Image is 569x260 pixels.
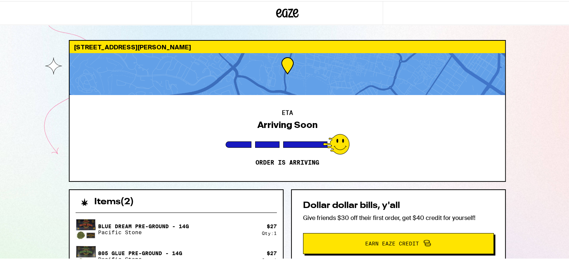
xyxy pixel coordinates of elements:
[4,5,54,11] span: Hi. Need any help?
[267,249,277,255] div: $ 27
[257,119,318,129] div: Arriving Soon
[262,230,277,235] div: Qty: 1
[70,40,505,52] div: [STREET_ADDRESS][PERSON_NAME]
[282,109,293,115] h2: ETA
[303,213,494,221] p: Give friends $30 off their first order, get $40 credit for yourself!
[98,222,189,228] p: Blue Dream Pre-Ground - 14g
[256,158,319,165] p: Order is arriving
[98,249,182,255] p: 805 Glue Pre-Ground - 14g
[267,222,277,228] div: $ 27
[365,240,419,245] span: Earn Eaze Credit
[76,218,97,239] img: Blue Dream Pre-Ground - 14g
[303,200,494,209] h2: Dollar dollar bills, y'all
[303,232,494,253] button: Earn Eaze Credit
[98,228,189,234] p: Pacific Stone
[94,196,134,205] h2: Items ( 2 )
